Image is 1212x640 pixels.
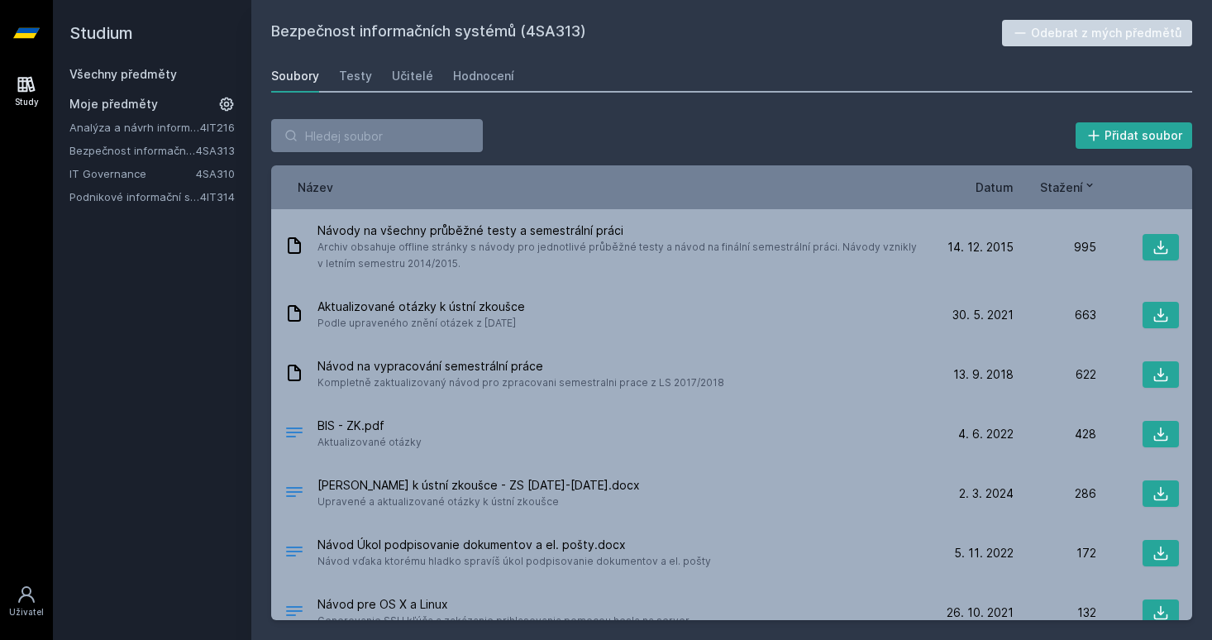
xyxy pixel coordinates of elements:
button: Název [298,179,333,196]
button: Přidat soubor [1076,122,1193,149]
div: .DOCX [284,601,304,625]
a: Podnikové informační systémy [69,189,200,205]
span: Návody na všechny průběžné testy a semestrální práci [317,222,924,239]
a: 4IT314 [200,190,235,203]
button: Datum [976,179,1014,196]
div: 286 [1014,485,1096,502]
span: Kompletně zaktualizovaný návod pro zpracovani semestralni prace z LS 2017/2018 [317,375,724,391]
span: [PERSON_NAME] k ústní zkoušce - ZS [DATE]-[DATE].docx [317,477,640,494]
span: 4. 6. 2022 [958,426,1014,442]
a: Všechny předměty [69,67,177,81]
a: Testy [339,60,372,93]
a: IT Governance [69,165,196,182]
a: Analýza a návrh informačních systémů [69,119,200,136]
span: Aktualizované otázky [317,434,422,451]
div: 428 [1014,426,1096,442]
div: Testy [339,68,372,84]
button: Odebrat z mých předmětů [1002,20,1193,46]
span: BIS - ZK.pdf [317,418,422,434]
h2: Bezpečnost informačních systémů (4SA313) [271,20,1002,46]
span: Upravené a aktualizované otázky k ústní zkoušce [317,494,640,510]
span: Aktualizované otázky k ústní zkoušce [317,299,525,315]
span: 26. 10. 2021 [947,604,1014,621]
a: Study [3,66,50,117]
span: Podle upraveného znění otázek z [DATE] [317,315,525,332]
a: Hodnocení [453,60,514,93]
input: Hledej soubor [271,119,483,152]
span: 2. 3. 2024 [959,485,1014,502]
div: Hodnocení [453,68,514,84]
div: 663 [1014,307,1096,323]
div: DOCX [284,482,304,506]
span: Návod pre OS X a Linux [317,596,691,613]
a: 4IT216 [200,121,235,134]
span: Generovanie SSH kľúča a zakázanie prihlasovania pomocou hesla na server. [317,613,691,629]
span: 13. 9. 2018 [953,366,1014,383]
a: Bezpečnost informačních systémů [69,142,196,159]
span: Návod Úkol podpisovanie dokumentov a el. pošty.docx [317,537,711,553]
a: 4SA313 [196,144,235,157]
span: Stažení [1040,179,1083,196]
button: Stažení [1040,179,1096,196]
div: Uživatel [9,606,44,619]
div: 622 [1014,366,1096,383]
span: 14. 12. 2015 [947,239,1014,256]
span: Archiv obsahuje offline stránky s návody pro jednotlivé průběžné testy a návod na finální semestr... [317,239,924,272]
span: Návod vďaka ktorému hladko spravíš úkol podpisovanie dokumentov a el. pošty [317,553,711,570]
div: 995 [1014,239,1096,256]
div: 172 [1014,545,1096,561]
div: Study [15,96,39,108]
div: PDF [284,423,304,447]
a: 4SA310 [196,167,235,180]
a: Učitelé [392,60,433,93]
div: DOCX [284,542,304,566]
div: Učitelé [392,68,433,84]
span: 5. 11. 2022 [954,545,1014,561]
div: 132 [1014,604,1096,621]
span: 30. 5. 2021 [952,307,1014,323]
span: Návod na vypracování semestrální práce [317,358,724,375]
a: Uživatel [3,576,50,627]
a: Soubory [271,60,319,93]
span: Moje předměty [69,96,158,112]
div: Soubory [271,68,319,84]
